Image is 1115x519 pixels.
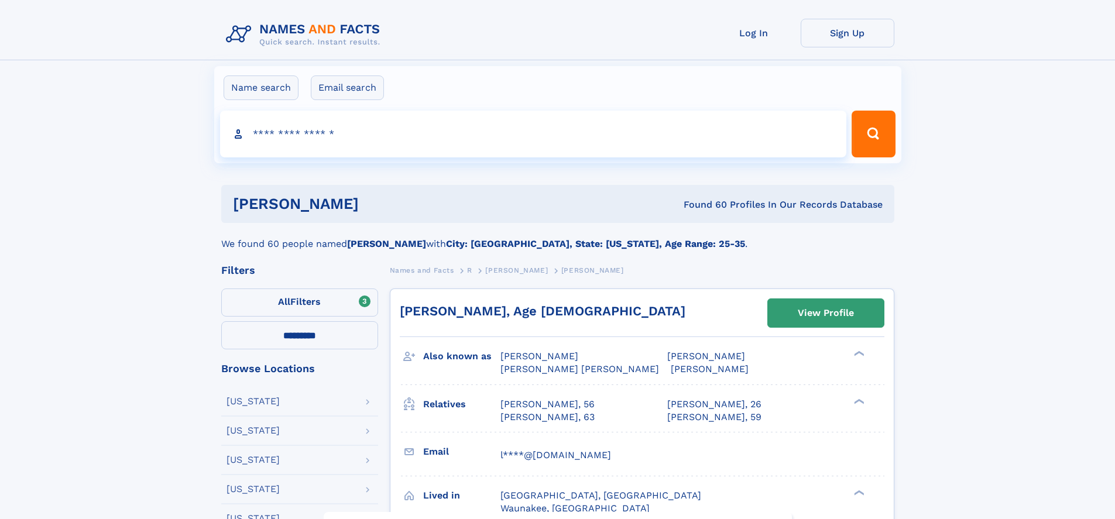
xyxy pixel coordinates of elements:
label: Name search [224,75,299,100]
h3: Relatives [423,394,500,414]
span: Waunakee, [GEOGRAPHIC_DATA] [500,503,650,514]
b: City: [GEOGRAPHIC_DATA], State: [US_STATE], Age Range: 25-35 [446,238,745,249]
span: R [467,266,472,274]
div: Found 60 Profiles In Our Records Database [521,198,883,211]
h3: Email [423,442,500,462]
div: ❯ [851,489,865,496]
span: [PERSON_NAME] [485,266,548,274]
span: [PERSON_NAME] [500,350,578,362]
span: [PERSON_NAME] [PERSON_NAME] [500,363,659,374]
a: R [467,263,472,277]
span: [PERSON_NAME] [667,350,745,362]
span: All [278,296,290,307]
div: [US_STATE] [227,397,280,406]
a: View Profile [768,299,884,327]
span: [GEOGRAPHIC_DATA], [GEOGRAPHIC_DATA] [500,490,701,501]
div: ❯ [851,350,865,358]
label: Filters [221,288,378,317]
div: Browse Locations [221,363,378,374]
a: [PERSON_NAME], 59 [667,411,761,424]
label: Email search [311,75,384,100]
a: [PERSON_NAME], 26 [667,398,761,411]
div: We found 60 people named with . [221,223,894,251]
a: Log In [707,19,801,47]
span: [PERSON_NAME] [671,363,749,374]
a: [PERSON_NAME] [485,263,548,277]
div: [US_STATE] [227,426,280,435]
a: Names and Facts [390,263,454,277]
a: [PERSON_NAME], 56 [500,398,595,411]
h1: [PERSON_NAME] [233,197,522,211]
div: [US_STATE] [227,455,280,465]
div: ❯ [851,397,865,405]
img: Logo Names and Facts [221,19,390,50]
h3: Also known as [423,346,500,366]
div: View Profile [798,300,854,326]
a: Sign Up [801,19,894,47]
div: [US_STATE] [227,484,280,494]
a: [PERSON_NAME], 63 [500,411,595,424]
button: Search Button [852,111,895,157]
div: Filters [221,265,378,276]
a: [PERSON_NAME], Age [DEMOGRAPHIC_DATA] [400,304,685,318]
input: search input [220,111,847,157]
h3: Lived in [423,486,500,506]
b: [PERSON_NAME] [347,238,426,249]
span: [PERSON_NAME] [561,266,624,274]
